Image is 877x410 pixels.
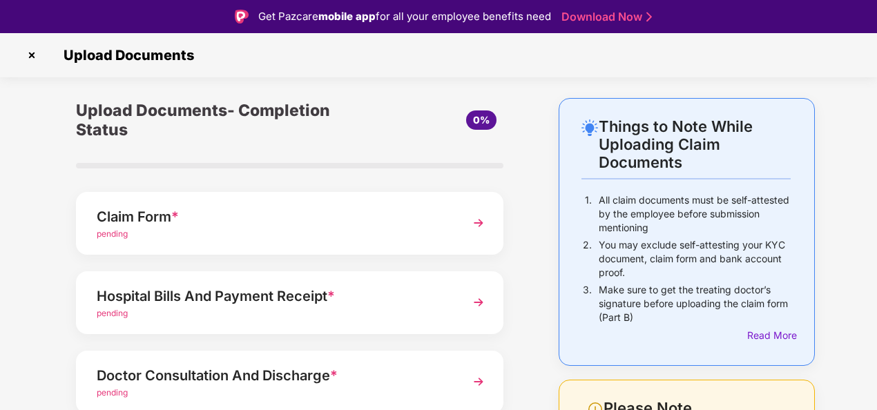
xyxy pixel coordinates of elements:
a: Download Now [561,10,648,24]
div: Doctor Consultation And Discharge [97,364,450,387]
img: svg+xml;base64,PHN2ZyBpZD0iTmV4dCIgeG1sbnM9Imh0dHA6Ly93d3cudzMub3JnLzIwMDAvc3ZnIiB3aWR0aD0iMzYiIG... [466,369,491,394]
div: Hospital Bills And Payment Receipt [97,285,450,307]
p: All claim documents must be self-attested by the employee before submission mentioning [599,193,791,235]
img: Stroke [646,10,652,24]
img: svg+xml;base64,PHN2ZyBpZD0iTmV4dCIgeG1sbnM9Imh0dHA6Ly93d3cudzMub3JnLzIwMDAvc3ZnIiB3aWR0aD0iMzYiIG... [466,290,491,315]
span: 0% [473,114,490,126]
span: pending [97,308,128,318]
p: 2. [583,238,592,280]
div: Claim Form [97,206,450,228]
div: Things to Note While Uploading Claim Documents [599,117,791,171]
img: Logo [235,10,249,23]
img: svg+xml;base64,PHN2ZyBpZD0iTmV4dCIgeG1sbnM9Imh0dHA6Ly93d3cudzMub3JnLzIwMDAvc3ZnIiB3aWR0aD0iMzYiIG... [466,211,491,235]
p: 3. [583,283,592,324]
p: Make sure to get the treating doctor’s signature before uploading the claim form (Part B) [599,283,791,324]
p: You may exclude self-attesting your KYC document, claim form and bank account proof. [599,238,791,280]
span: pending [97,228,128,239]
div: Get Pazcare for all your employee benefits need [258,8,551,25]
div: Read More [747,328,791,343]
img: svg+xml;base64,PHN2ZyBpZD0iQ3Jvc3MtMzJ4MzIiIHhtbG5zPSJodHRwOi8vd3d3LnczLm9yZy8yMDAwL3N2ZyIgd2lkdG... [21,44,43,66]
img: svg+xml;base64,PHN2ZyB4bWxucz0iaHR0cDovL3d3dy53My5vcmcvMjAwMC9zdmciIHdpZHRoPSIyNC4wOTMiIGhlaWdodD... [581,119,598,136]
span: Upload Documents [50,47,201,64]
p: 1. [585,193,592,235]
div: Upload Documents- Completion Status [76,98,361,142]
span: pending [97,387,128,398]
strong: mobile app [318,10,376,23]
